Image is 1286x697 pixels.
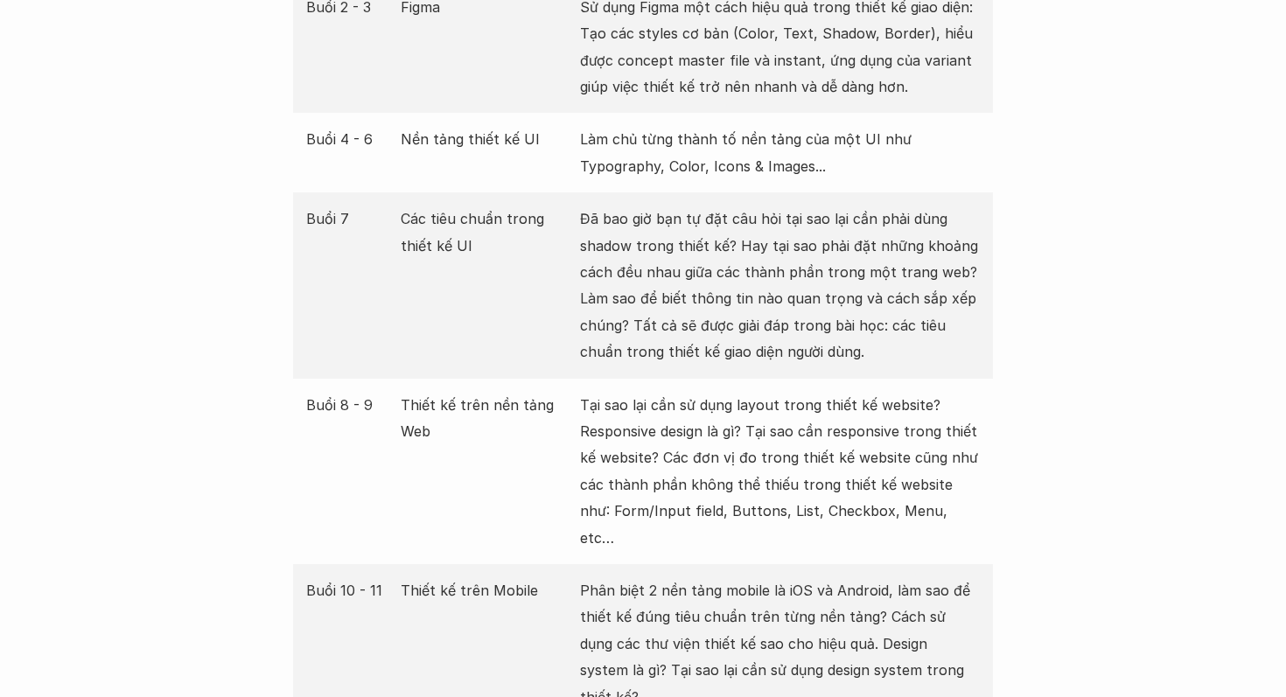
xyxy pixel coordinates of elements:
p: Thiết kế trên nền tảng Web [401,392,572,445]
p: Buổi 7 [306,206,392,232]
p: Thiết kế trên Mobile [401,577,572,603]
p: Các tiêu chuẩn trong thiết kế UI [401,206,572,259]
p: Nền tảng thiết kế UI [401,126,572,152]
p: Đã bao giờ bạn tự đặt câu hỏi tại sao lại cần phải dùng shadow trong thiết kế? Hay tại sao phải đ... [580,206,980,365]
p: Buổi 8 - 9 [306,392,392,418]
p: Làm chủ từng thành tố nền tảng của một UI như Typography, Color, Icons & Images... [580,126,980,179]
p: Buổi 4 - 6 [306,126,392,152]
p: Buổi 10 - 11 [306,577,392,603]
p: Tại sao lại cần sử dụng layout trong thiết kế website? Responsive design là gì? Tại sao cần respo... [580,392,980,551]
